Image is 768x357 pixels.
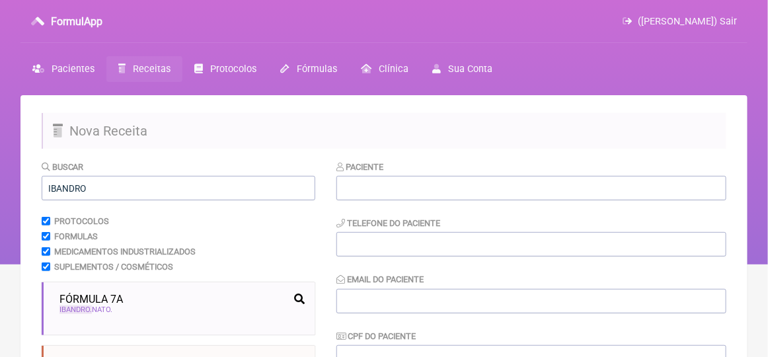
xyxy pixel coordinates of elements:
[54,247,196,257] label: Medicamentos Industrializados
[336,218,440,228] label: Telefone do Paciente
[448,63,492,75] span: Sua Conta
[182,56,268,82] a: Protocolos
[51,15,102,28] h3: FormulApp
[106,56,182,82] a: Receitas
[211,63,257,75] span: Protocolos
[336,274,424,284] label: Email do Paciente
[59,293,123,305] span: FÓRMULA 7A
[379,63,408,75] span: Clínica
[59,305,112,314] span: NATO
[42,113,726,149] h2: Nova Receita
[52,63,95,75] span: Pacientes
[623,16,737,27] a: ([PERSON_NAME]) Sair
[420,56,504,82] a: Sua Conta
[59,305,92,314] span: IBANDRO
[54,262,173,272] label: Suplementos / Cosméticos
[336,331,416,341] label: CPF do Paciente
[269,56,349,82] a: Fórmulas
[20,56,106,82] a: Pacientes
[42,162,84,172] label: Buscar
[349,56,420,82] a: Clínica
[54,231,98,241] label: Formulas
[42,176,315,200] input: exemplo: emagrecimento, ansiedade
[133,63,171,75] span: Receitas
[297,63,337,75] span: Fórmulas
[336,162,383,172] label: Paciente
[638,16,737,27] span: ([PERSON_NAME]) Sair
[54,216,109,226] label: Protocolos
